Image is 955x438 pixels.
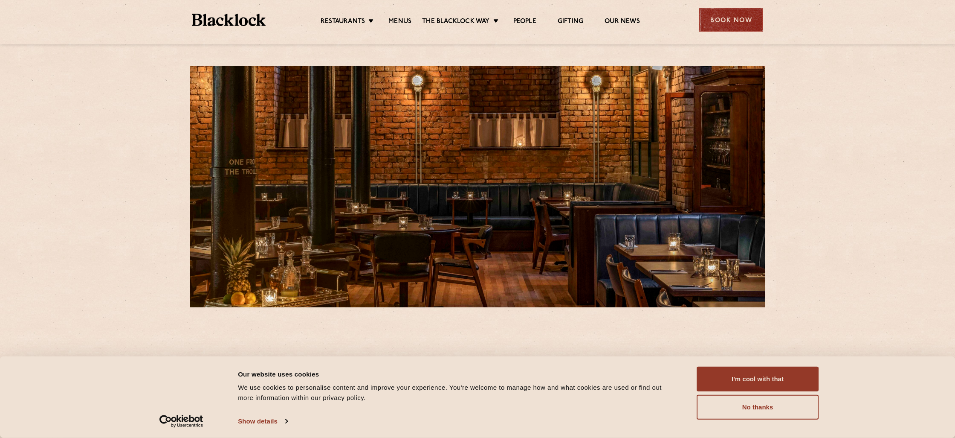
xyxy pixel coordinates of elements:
a: Gifting [558,18,583,27]
a: Menus [388,18,411,27]
a: Our News [605,18,640,27]
div: We use cookies to personalise content and improve your experience. You're welcome to manage how a... [238,383,677,403]
button: I'm cool with that [697,367,819,391]
div: Book Now [699,8,763,32]
img: BL_Textured_Logo-footer-cropped.svg [192,14,266,26]
a: Restaurants [321,18,365,27]
a: The Blacklock Way [422,18,489,27]
a: Show details [238,415,287,428]
a: People [513,18,536,27]
button: No thanks [697,395,819,420]
a: Usercentrics Cookiebot - opens in a new window [144,415,219,428]
div: Our website uses cookies [238,369,677,379]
